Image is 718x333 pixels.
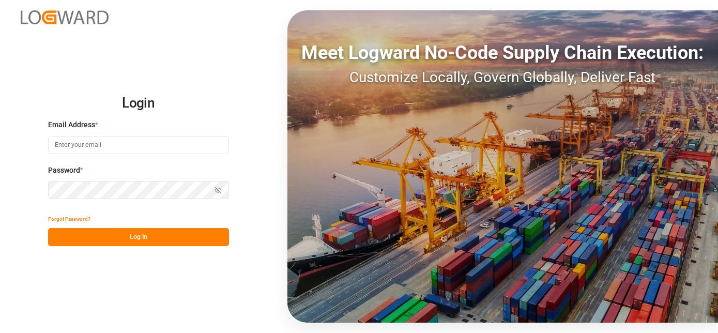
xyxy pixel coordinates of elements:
[21,10,109,24] img: Logward_new_orange.png
[287,67,718,88] div: Customize Locally, Govern Globally, Deliver Fast
[287,39,718,67] div: Meet Logward No-Code Supply Chain Execution:
[48,87,229,120] h2: Login
[48,165,80,176] span: Password
[48,119,95,130] span: Email Address
[48,228,229,246] button: Log In
[48,210,90,228] button: Forgot Password?
[48,136,229,154] input: Enter your email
